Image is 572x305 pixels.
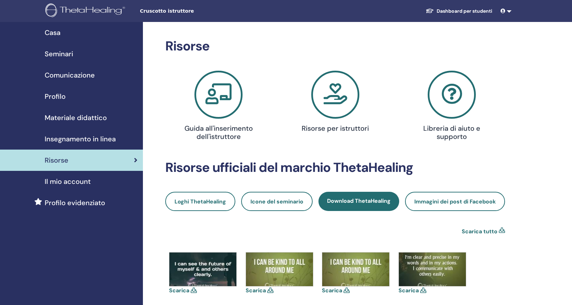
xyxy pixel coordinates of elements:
span: Profilo evidenziato [45,198,105,208]
a: Dashboard per studenti [420,5,498,17]
h4: Guida all'inserimento dell'istruttore [181,124,257,141]
span: Immagini dei post di Facebook [414,198,496,205]
a: Immagini dei post di Facebook [405,192,505,211]
span: Risorse [45,155,68,165]
span: Seminari [45,49,73,59]
span: Profilo [45,91,66,102]
a: Scarica [169,287,189,294]
h4: Risorse per istruttori [297,124,373,132]
a: Loghi ThetaHealing [165,192,235,211]
img: 13686498-1121079434616894-2049752548741443743-n.jpg [322,253,389,286]
span: Materiale didattico [45,113,107,123]
span: Insegnamento in linea [45,134,116,144]
a: Download ThetaHealing [318,192,399,211]
span: Cruscotto istruttore [140,8,243,15]
a: Scarica [322,287,342,294]
img: 13590312-1105294182862086-7696083492339775815-n.jpg [169,253,236,286]
h4: Libreria di aiuto e supporto [414,124,490,141]
h2: Risorse ufficiali del marchio ThetaHealing [165,160,505,176]
a: Icone del seminario [241,192,313,211]
span: Icone del seminario [250,198,303,205]
img: 13686498-1121079434616894-2049752548741443743-n(1).jpg [246,253,313,286]
span: Casa [45,27,60,38]
span: Il mio account [45,176,91,187]
img: logo.png [45,3,127,19]
h2: Risorse [165,38,505,54]
img: graduation-cap-white.svg [426,8,434,14]
a: Libreria di aiuto e supporto [397,71,506,143]
span: Comunicazione [45,70,95,80]
img: 14141608-1146546788736825-6122157653970152051-n.jpg [399,253,466,286]
a: Guida all'inserimento dell'istruttore [164,71,273,143]
span: Download ThetaHealing [327,197,391,204]
a: Risorse per istruttori [281,71,390,135]
a: Scarica [246,287,266,294]
span: Loghi ThetaHealing [175,198,226,205]
a: Scarica [399,287,419,294]
a: Scarica tutto [462,227,497,236]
